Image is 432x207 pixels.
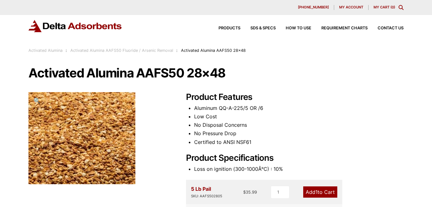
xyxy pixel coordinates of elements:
[28,67,404,80] h1: Activated Alumina AAFS50 28×48
[243,190,246,195] span: $
[240,26,276,30] a: SDS & SPECS
[28,92,135,184] img: Activated Alumina AAFS50 28x48
[315,189,318,195] span: 1
[194,165,404,173] li: Loss on ignition (300-1000Â°C) : 10%
[208,26,240,30] a: Products
[368,26,404,30] a: Contact Us
[374,5,395,9] a: My Cart (0)
[286,26,311,30] span: How to Use
[181,48,246,53] span: Activated Alumina AAFS50 28×48
[28,48,63,53] a: Activated Alumina
[392,5,394,9] span: 0
[293,5,334,10] a: [PHONE_NUMBER]
[334,5,369,10] a: My account
[186,153,404,163] h2: Product Specifications
[311,26,368,30] a: Requirement Charts
[378,26,404,30] span: Contact Us
[219,26,240,30] span: Products
[243,190,257,195] bdi: 35.99
[194,129,404,138] li: No Pressure Drop
[276,26,311,30] a: How to Use
[70,48,173,53] a: Activated Alumina AAFS50 Fluoride / Arsenic Removal
[303,186,337,198] a: Add1to Cart
[33,97,41,104] span: 🔍
[194,104,404,112] li: Aluminum QQ-A-225/5 OR /6
[191,185,222,199] div: 5 Lb Pail
[298,6,329,9] span: [PHONE_NUMBER]
[339,6,363,9] span: My account
[194,121,404,129] li: No Disposal Concerns
[28,92,46,109] a: View full-screen image gallery
[28,20,122,32] img: Delta Adsorbents
[250,26,276,30] span: SDS & SPECS
[194,138,404,146] li: Certified to ANSI NSF61
[399,5,404,10] div: Toggle Modal Content
[176,48,178,53] span: :
[186,92,404,102] h2: Product Features
[194,112,404,121] li: Low Cost
[191,193,222,199] div: SKU: AAFS502805
[321,26,368,30] span: Requirement Charts
[66,48,67,53] span: :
